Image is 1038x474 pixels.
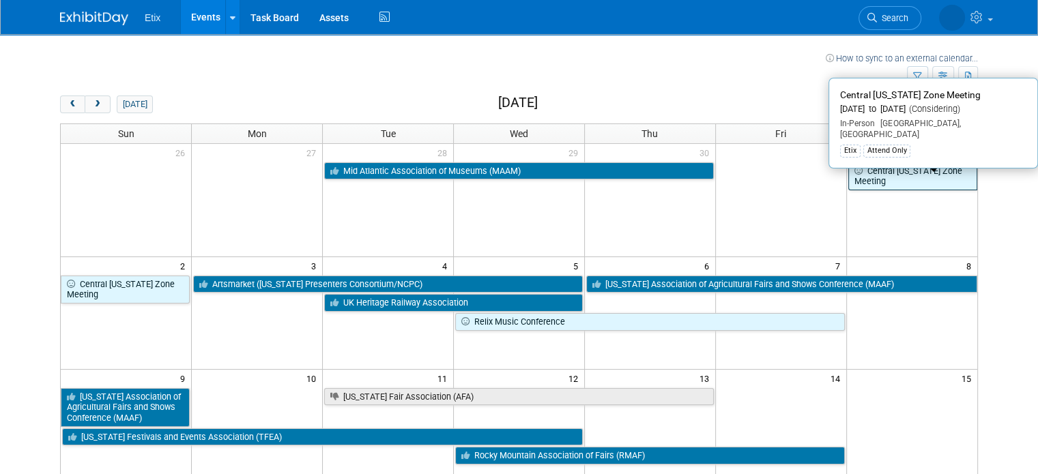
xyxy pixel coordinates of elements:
button: [DATE] [117,95,153,113]
span: 4 [441,257,453,274]
span: Tue [381,128,396,139]
span: 9 [179,370,191,387]
span: In-Person [840,119,875,128]
img: ExhibitDay [60,12,128,25]
a: [US_STATE] Festivals and Events Association (TFEA) [62,428,583,446]
span: 8 [965,257,977,274]
img: Amy Meyer [939,5,965,31]
a: Relix Music Conference [455,313,845,331]
span: 6 [703,257,715,274]
a: How to sync to an external calendar... [826,53,978,63]
span: 5 [572,257,584,274]
a: UK Heritage Railway Association [324,294,583,312]
span: 28 [436,144,453,161]
span: 14 [829,370,846,387]
a: [US_STATE] Association of Agricultural Fairs and Shows Conference (MAAF) [586,276,977,293]
a: [US_STATE] Association of Agricultural Fairs and Shows Conference (MAAF) [61,388,190,427]
button: prev [60,95,85,113]
a: Mid Atlantic Association of Museums (MAAM) [324,162,714,180]
a: Central [US_STATE] Zone Meeting [61,276,190,303]
span: Fri [775,128,786,139]
span: 26 [174,144,191,161]
span: 29 [567,144,584,161]
button: next [85,95,110,113]
span: 2 [179,257,191,274]
span: 3 [310,257,322,274]
span: 7 [834,257,846,274]
span: Thu [641,128,658,139]
span: Wed [510,128,528,139]
span: 30 [698,144,715,161]
span: Mon [248,128,267,139]
h2: [DATE] [498,95,538,110]
span: [GEOGRAPHIC_DATA], [GEOGRAPHIC_DATA] [840,119,960,139]
span: 10 [305,370,322,387]
div: Attend Only [863,145,910,157]
span: Sun [118,128,134,139]
div: Etix [840,145,861,157]
a: Rocky Mountain Association of Fairs (RMAF) [455,447,845,464]
a: [US_STATE] Fair Association (AFA) [324,388,714,406]
span: 12 [567,370,584,387]
span: Central [US_STATE] Zone Meeting [840,89,980,100]
span: Search [877,13,908,23]
a: Search [859,6,921,30]
span: (Considering) [905,104,960,114]
span: 27 [305,144,322,161]
span: 15 [960,370,977,387]
a: Central [US_STATE] Zone Meeting [848,162,977,190]
a: Artsmarket ([US_STATE] Presenters Consortium/NCPC) [193,276,583,293]
div: [DATE] to [DATE] [840,104,1026,115]
span: Etix [145,12,160,23]
span: 13 [698,370,715,387]
span: 11 [436,370,453,387]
